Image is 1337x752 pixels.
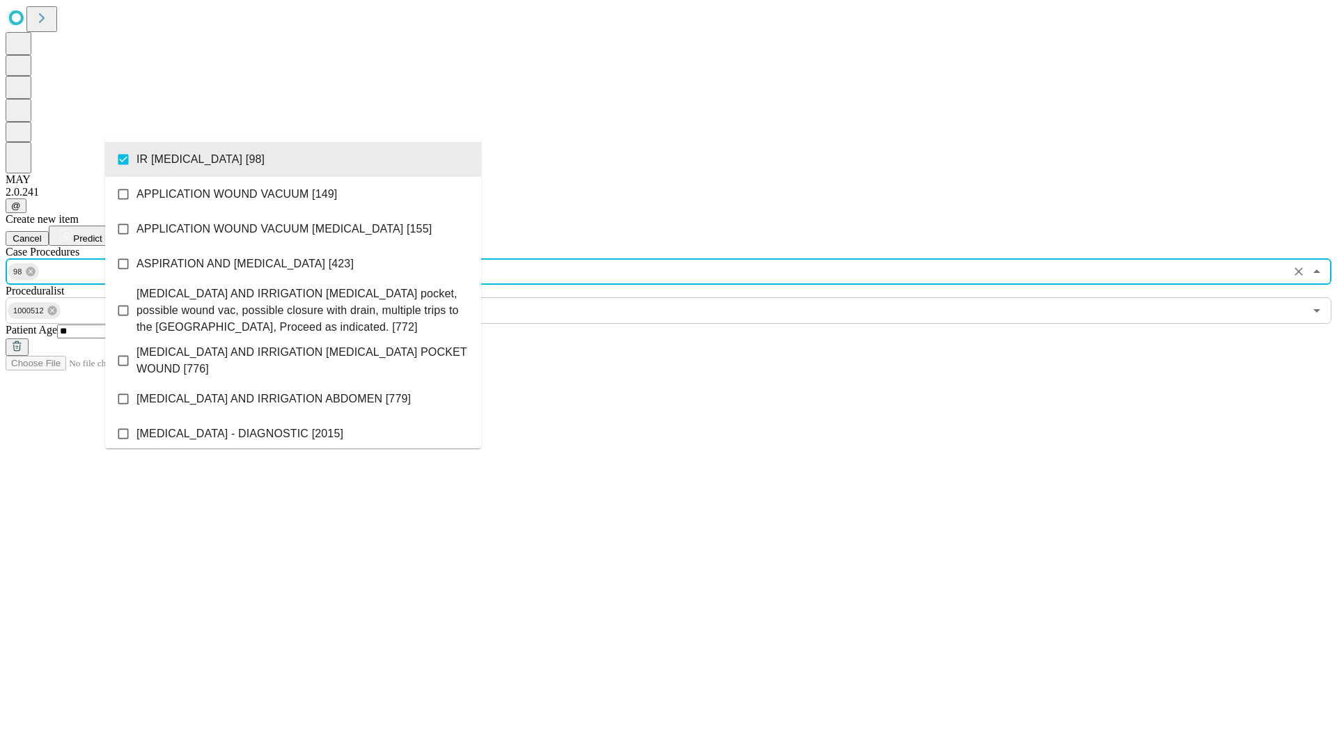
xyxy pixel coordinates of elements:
[11,201,21,211] span: @
[6,198,26,213] button: @
[8,303,49,319] span: 1000512
[1307,262,1327,281] button: Close
[6,173,1331,186] div: MAY
[1289,262,1308,281] button: Clear
[73,233,102,244] span: Predict
[136,151,265,168] span: IR [MEDICAL_DATA] [98]
[136,391,411,407] span: [MEDICAL_DATA] AND IRRIGATION ABDOMEN [779]
[136,425,343,442] span: [MEDICAL_DATA] - DIAGNOSTIC [2015]
[6,285,64,297] span: Proceduralist
[136,256,354,272] span: ASPIRATION AND [MEDICAL_DATA] [423]
[6,231,49,246] button: Cancel
[6,324,57,336] span: Patient Age
[8,302,61,319] div: 1000512
[6,186,1331,198] div: 2.0.241
[8,264,28,280] span: 98
[136,186,337,203] span: APPLICATION WOUND VACUUM [149]
[6,246,79,258] span: Scheduled Procedure
[6,213,79,225] span: Create new item
[8,263,39,280] div: 98
[136,221,432,237] span: APPLICATION WOUND VACUUM [MEDICAL_DATA] [155]
[136,285,470,336] span: [MEDICAL_DATA] AND IRRIGATION [MEDICAL_DATA] pocket, possible wound vac, possible closure with dr...
[136,344,470,377] span: [MEDICAL_DATA] AND IRRIGATION [MEDICAL_DATA] POCKET WOUND [776]
[49,226,113,246] button: Predict
[13,233,42,244] span: Cancel
[1307,301,1327,320] button: Open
